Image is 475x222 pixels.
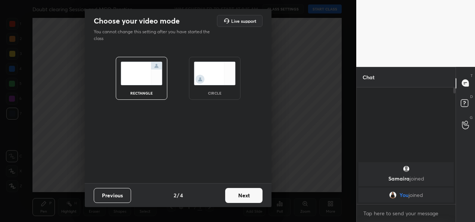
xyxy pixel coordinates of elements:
[389,191,397,199] img: 31e0e67977fa4eb481ffbcafe7fbc2ad.jpg
[174,191,176,199] h4: 2
[470,94,473,99] p: D
[94,188,131,203] button: Previous
[194,62,236,85] img: circleScreenIcon.acc0effb.svg
[127,91,156,95] div: rectangle
[94,28,215,42] p: You cannot change this setting after you have started the class
[357,161,456,204] div: grid
[363,176,449,182] p: Samaira
[400,192,409,198] span: You
[470,115,473,120] p: G
[231,19,256,23] h5: Live support
[357,67,381,87] p: Chat
[121,62,162,85] img: normalScreenIcon.ae25ed63.svg
[225,188,263,203] button: Next
[177,191,179,199] h4: /
[94,16,180,26] h2: Choose your video mode
[471,73,473,78] p: T
[180,191,183,199] h4: 4
[409,192,423,198] span: joined
[410,175,424,182] span: joined
[403,165,410,173] img: default.png
[200,91,230,95] div: circle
